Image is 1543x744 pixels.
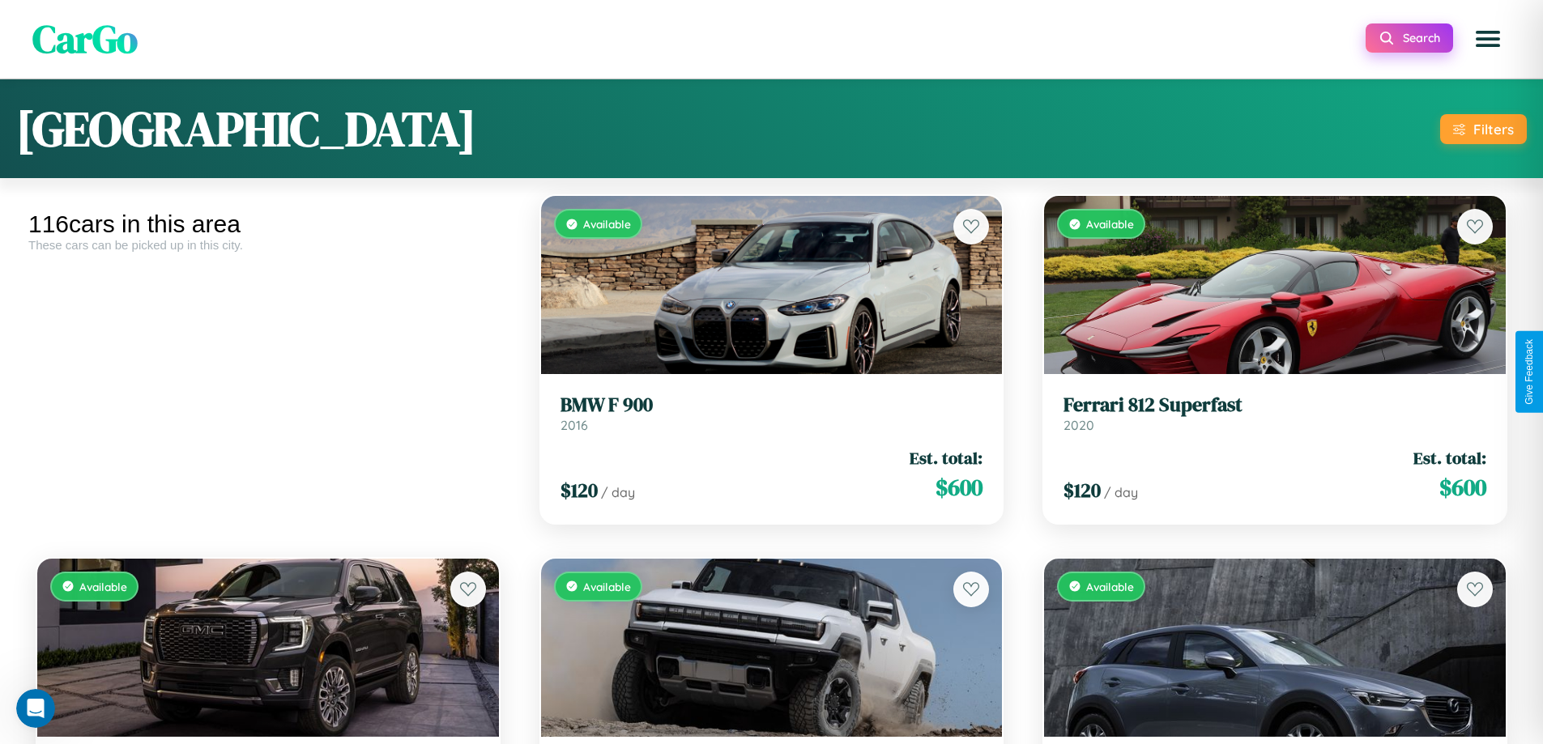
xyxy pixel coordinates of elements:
span: $ 600 [1439,471,1486,504]
span: 2020 [1063,417,1094,433]
span: Available [1086,217,1134,231]
div: These cars can be picked up in this city. [28,238,508,252]
span: $ 120 [1063,477,1101,504]
span: CarGo [32,12,138,66]
button: Filters [1440,114,1527,144]
span: Available [583,217,631,231]
button: Open menu [1465,16,1511,62]
span: / day [601,484,635,500]
span: Est. total: [1413,446,1486,470]
h1: [GEOGRAPHIC_DATA] [16,96,476,162]
div: 116 cars in this area [28,210,508,238]
div: Filters [1473,121,1514,138]
h3: BMW F 900 [561,393,983,417]
h3: Ferrari 812 Superfast [1063,393,1486,417]
span: Search [1403,31,1440,45]
iframe: Intercom live chat [16,689,55,728]
a: Ferrari 812 Superfast2020 [1063,393,1486,433]
a: BMW F 9002016 [561,393,983,433]
span: $ 600 [936,471,982,504]
span: / day [1104,484,1138,500]
span: Available [583,580,631,593]
span: $ 120 [561,477,598,504]
div: Give Feedback [1524,339,1535,405]
button: Search [1366,23,1453,53]
span: Available [79,580,127,593]
span: Est. total: [910,446,982,470]
span: Available [1086,580,1134,593]
span: 2016 [561,417,588,433]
